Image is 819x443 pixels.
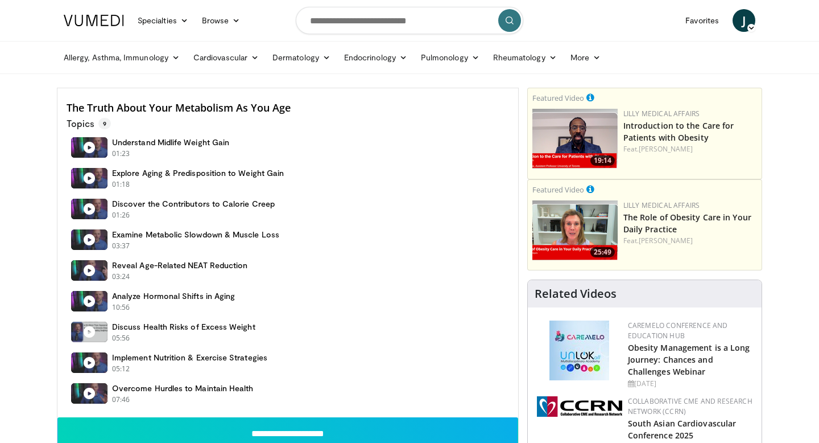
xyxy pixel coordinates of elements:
[733,9,755,32] a: J
[337,46,414,69] a: Endocrinology
[623,144,757,154] div: Feat.
[64,15,124,26] img: VuMedi Logo
[532,109,618,169] img: acc2e291-ced4-4dd5-b17b-d06994da28f3.png.150x105_q85_crop-smart_upscale.png
[98,118,111,129] span: 9
[187,46,266,69] a: Cardiovascular
[131,9,195,32] a: Specialties
[195,9,247,32] a: Browse
[112,322,255,332] h4: Discuss Health Risks of Excess Weight
[266,46,337,69] a: Dermatology
[112,137,229,147] h4: Understand Midlife Weight Gain
[628,342,750,377] a: Obesity Management is a Long Journey: Chances and Challenges Webinar
[112,149,130,159] p: 01:23
[628,379,752,389] div: [DATE]
[112,179,130,190] p: 01:18
[67,118,111,129] p: Topics
[679,9,726,32] a: Favorites
[112,302,130,313] p: 10:56
[112,168,284,178] h4: Explore Aging & Predisposition to Weight Gain
[639,144,693,154] a: [PERSON_NAME]
[112,333,130,343] p: 05:56
[112,291,235,301] h4: Analyze Hormonal Shifts in Aging
[112,260,247,270] h4: Reveal Age-Related NEAT Reduction
[414,46,486,69] a: Pulmonology
[623,212,751,235] a: The Role of Obesity Care in Your Daily Practice
[486,46,564,69] a: Rheumatology
[639,236,693,245] a: [PERSON_NAME]
[67,102,509,114] h4: The Truth About Your Metabolism As You Age
[112,241,130,251] p: 03:37
[537,396,622,417] img: a04ee3ba-8487-4636-b0fb-5e8d268f3737.png.150x105_q85_autocrop_double_scale_upscale_version-0.2.png
[112,272,130,282] p: 03:24
[532,200,618,260] a: 25:49
[532,109,618,169] a: 19:14
[296,7,523,34] input: Search topics, interventions
[112,364,130,374] p: 05:12
[112,395,130,405] p: 07:46
[112,352,267,363] h4: Implement Nutrition & Exercise Strategies
[532,184,584,195] small: Featured Video
[57,46,187,69] a: Allergy, Asthma, Immunology
[532,200,618,260] img: e1208b6b-349f-4914-9dd7-f97803bdbf1d.png.150x105_q85_crop-smart_upscale.png
[590,247,615,257] span: 25:49
[112,199,275,209] h4: Discover the Contributors to Calorie Creep
[564,46,607,69] a: More
[623,200,700,210] a: Lilly Medical Affairs
[112,383,253,393] h4: Overcome Hurdles to Maintain Health
[623,236,757,246] div: Feat.
[112,229,279,240] h4: Examine Metabolic Slowdown & Muscle Loss
[623,109,700,118] a: Lilly Medical Affairs
[628,321,728,341] a: CaReMeLO Conference and Education Hub
[549,321,609,380] img: 45df64a9-a6de-482c-8a90-ada250f7980c.png.150x105_q85_autocrop_double_scale_upscale_version-0.2.jpg
[535,287,617,301] h4: Related Videos
[112,210,130,220] p: 01:26
[532,93,584,103] small: Featured Video
[628,418,737,441] a: South Asian Cardiovascular Conference 2025
[623,120,734,143] a: Introduction to the Care for Patients with Obesity
[628,396,752,416] a: Collaborative CME and Research Network (CCRN)
[590,155,615,166] span: 19:14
